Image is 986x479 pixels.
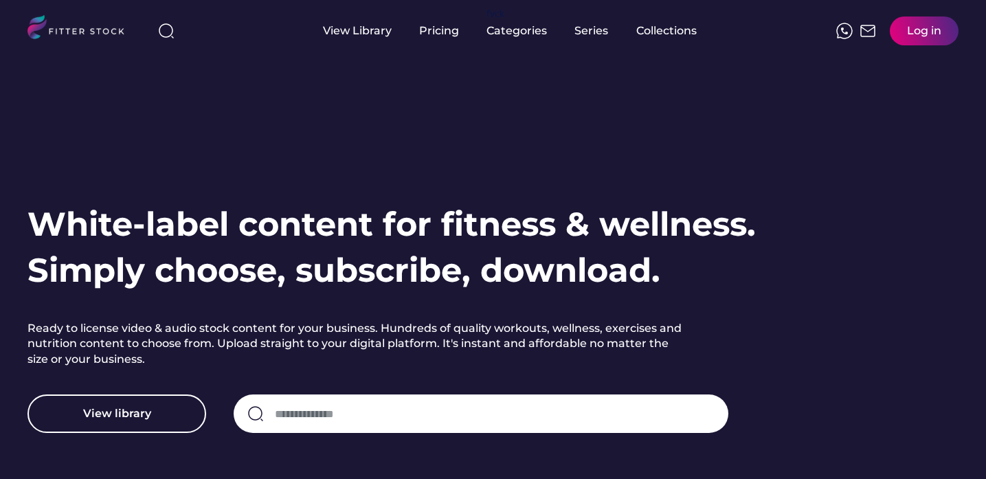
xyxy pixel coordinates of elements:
[836,23,853,39] img: meteor-icons_whatsapp%20%281%29.svg
[486,7,504,21] div: fvck
[574,23,609,38] div: Series
[247,405,264,422] img: search-normal.svg
[907,23,941,38] div: Log in
[27,15,136,43] img: LOGO.svg
[27,201,756,293] h1: White-label content for fitness & wellness. Simply choose, subscribe, download.
[419,23,459,38] div: Pricing
[486,23,547,38] div: Categories
[928,424,972,465] iframe: chat widget
[860,23,876,39] img: Frame%2051.svg
[27,321,687,367] h2: Ready to license video & audio stock content for your business. Hundreds of quality workouts, wel...
[636,23,697,38] div: Collections
[27,394,206,433] button: View library
[323,23,392,38] div: View Library
[158,23,175,39] img: search-normal%203.svg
